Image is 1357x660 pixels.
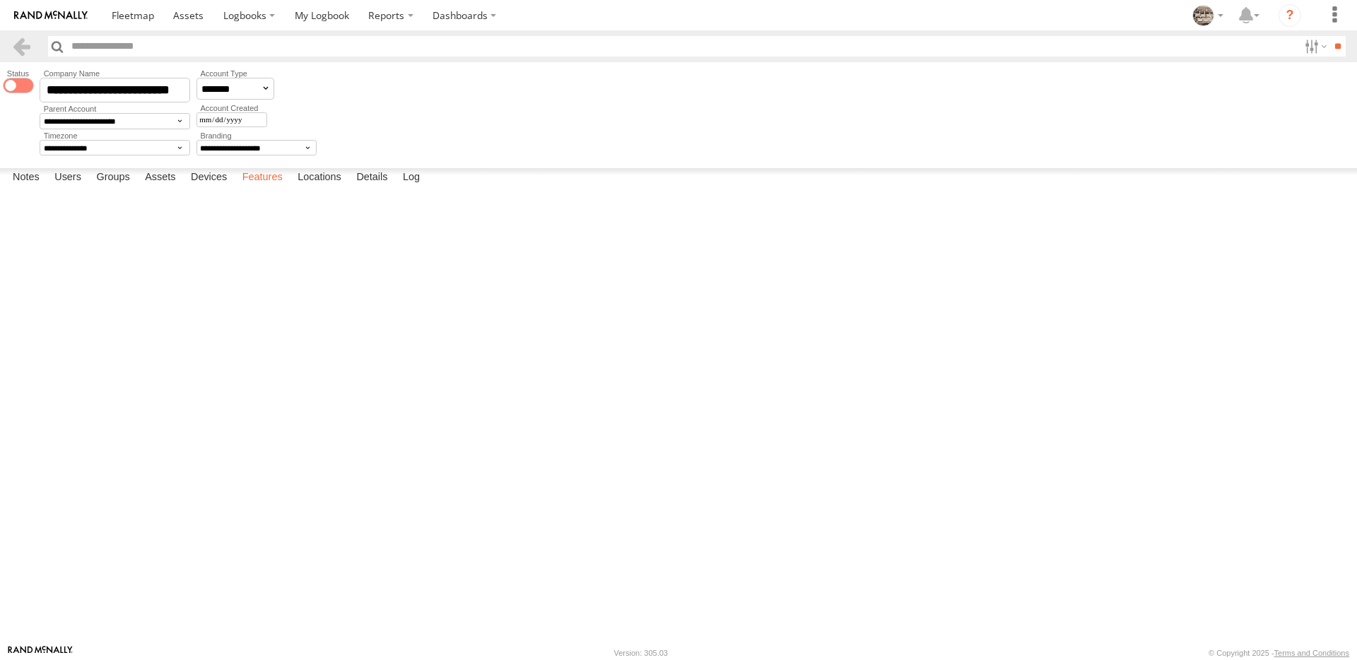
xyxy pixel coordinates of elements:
[6,168,47,188] label: Notes
[1279,4,1301,27] i: ?
[396,168,427,188] label: Log
[14,11,88,20] img: rand-logo.svg
[1274,649,1349,657] a: Terms and Conditions
[290,168,348,188] label: Locations
[40,105,190,113] label: Parent Account
[1209,649,1349,657] div: © Copyright 2025 -
[40,69,190,78] label: Company Name
[47,168,88,188] label: Users
[235,168,290,188] label: Features
[1187,5,1228,26] div: Vlad h
[8,646,73,660] a: Visit our Website
[89,168,136,188] label: Groups
[1299,36,1329,57] label: Search Filter Options
[11,36,32,57] a: Back to previous Page
[3,69,33,78] label: Status
[196,104,267,112] label: Account Created
[3,78,33,93] span: Enable/Disable Status
[614,649,668,657] div: Version: 305.03
[138,168,182,188] label: Assets
[349,168,394,188] label: Details
[184,168,234,188] label: Devices
[196,131,317,140] label: Branding
[40,131,190,140] label: Timezone
[196,69,274,78] label: Account Type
